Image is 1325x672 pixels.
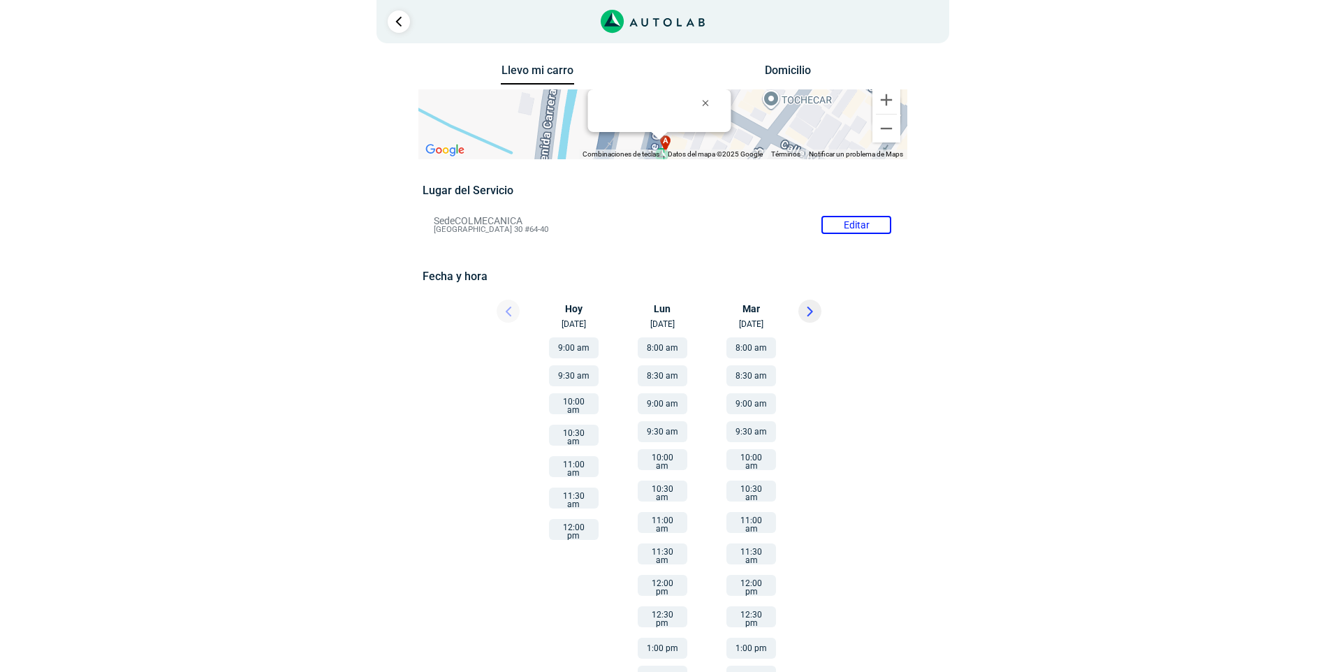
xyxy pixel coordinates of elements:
[668,150,763,158] span: Datos del mapa ©2025 Google
[638,638,687,659] button: 1:00 pm
[691,86,725,119] button: Cerrar
[549,393,599,414] button: 10:00 am
[809,150,903,158] a: Notificar un problema de Maps
[638,393,687,414] button: 9:00 am
[549,425,599,446] button: 10:30 am
[583,149,659,159] button: Combinaciones de teclas
[726,512,776,533] button: 11:00 am
[549,488,599,509] button: 11:30 am
[422,141,468,159] a: Abre esta zona en Google Maps (se abre en una nueva ventana)
[501,64,574,85] button: Llevo mi carro
[638,543,687,564] button: 11:30 am
[726,449,776,470] button: 10:00 am
[596,123,657,133] b: COLMECANICA
[549,337,599,358] button: 9:00 am
[601,14,705,27] a: Link al sitio de autolab
[549,456,599,477] button: 11:00 am
[726,393,776,414] button: 9:00 am
[388,10,410,33] a: Ir al paso anterior
[638,481,687,502] button: 10:30 am
[726,606,776,627] button: 12:30 pm
[726,421,776,442] button: 9:30 am
[422,141,468,159] img: Google
[751,64,824,84] button: Domicilio
[423,184,902,197] h5: Lugar del Servicio
[726,481,776,502] button: 10:30 am
[549,365,599,386] button: 9:30 am
[638,449,687,470] button: 10:00 am
[726,575,776,596] button: 12:00 pm
[726,365,776,386] button: 8:30 am
[423,270,902,283] h5: Fecha y hora
[872,86,900,114] button: Ampliar
[638,606,687,627] button: 12:30 pm
[638,512,687,533] button: 11:00 am
[638,575,687,596] button: 12:00 pm
[662,136,668,147] span: a
[771,150,800,158] a: Términos (se abre en una nueva pestaña)
[872,115,900,143] button: Reducir
[638,337,687,358] button: 8:00 am
[726,543,776,564] button: 11:30 am
[596,123,722,144] div: [GEOGRAPHIC_DATA] 30 #64-40
[726,638,776,659] button: 1:00 pm
[726,337,776,358] button: 8:00 am
[638,421,687,442] button: 9:30 am
[638,365,687,386] button: 8:30 am
[549,519,599,540] button: 12:00 pm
